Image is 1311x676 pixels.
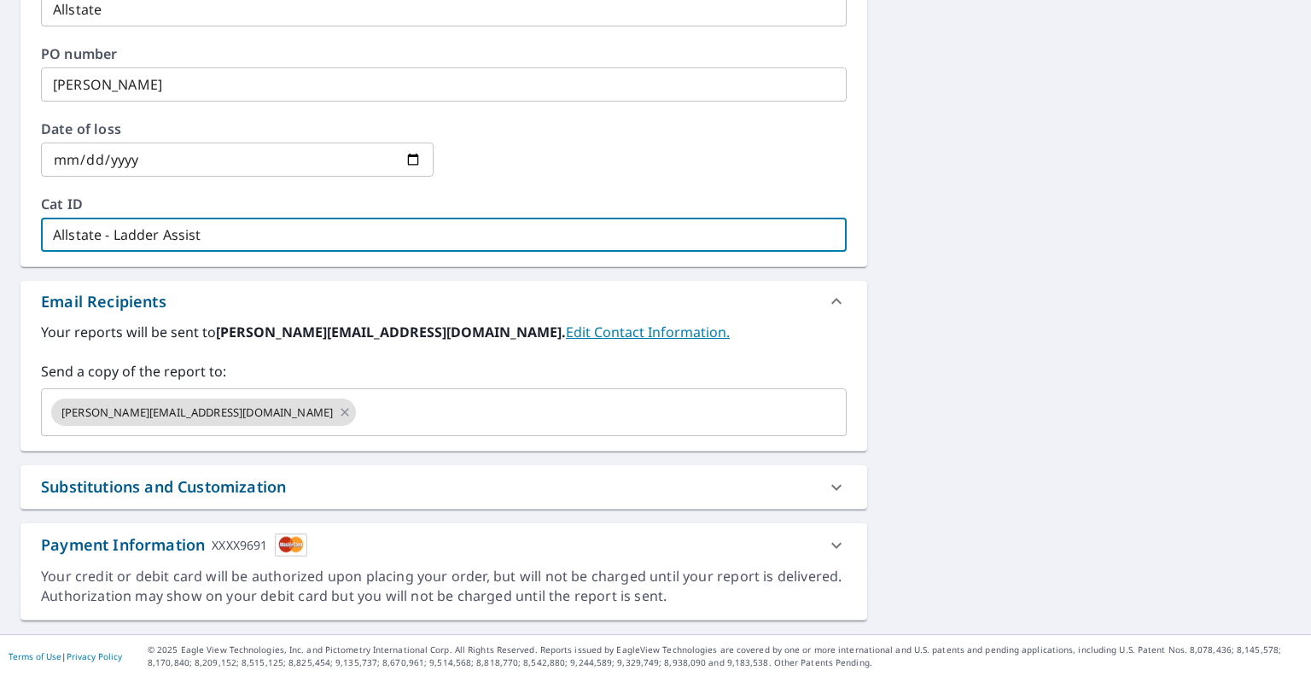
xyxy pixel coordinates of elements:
[41,567,847,606] div: Your credit or debit card will be authorized upon placing your order, but will not be charged unt...
[20,523,867,567] div: Payment InformationXXXX9691cardImage
[148,644,1302,669] p: © 2025 Eagle View Technologies, Inc. and Pictometry International Corp. All Rights Reserved. Repo...
[566,323,730,341] a: EditContactInfo
[20,281,867,322] div: Email Recipients
[41,533,307,557] div: Payment Information
[41,322,847,342] label: Your reports will be sent to
[51,399,356,426] div: [PERSON_NAME][EMAIL_ADDRESS][DOMAIN_NAME]
[41,122,434,136] label: Date of loss
[41,475,286,498] div: Substitutions and Customization
[41,361,847,382] label: Send a copy of the report to:
[9,650,61,662] a: Terms of Use
[20,465,867,509] div: Substitutions and Customization
[216,323,566,341] b: [PERSON_NAME][EMAIL_ADDRESS][DOMAIN_NAME].
[41,290,166,313] div: Email Recipients
[41,197,847,211] label: Cat ID
[67,650,122,662] a: Privacy Policy
[212,533,267,557] div: XXXX9691
[51,405,343,421] span: [PERSON_NAME][EMAIL_ADDRESS][DOMAIN_NAME]
[41,47,847,61] label: PO number
[275,533,307,557] img: cardImage
[9,651,122,661] p: |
